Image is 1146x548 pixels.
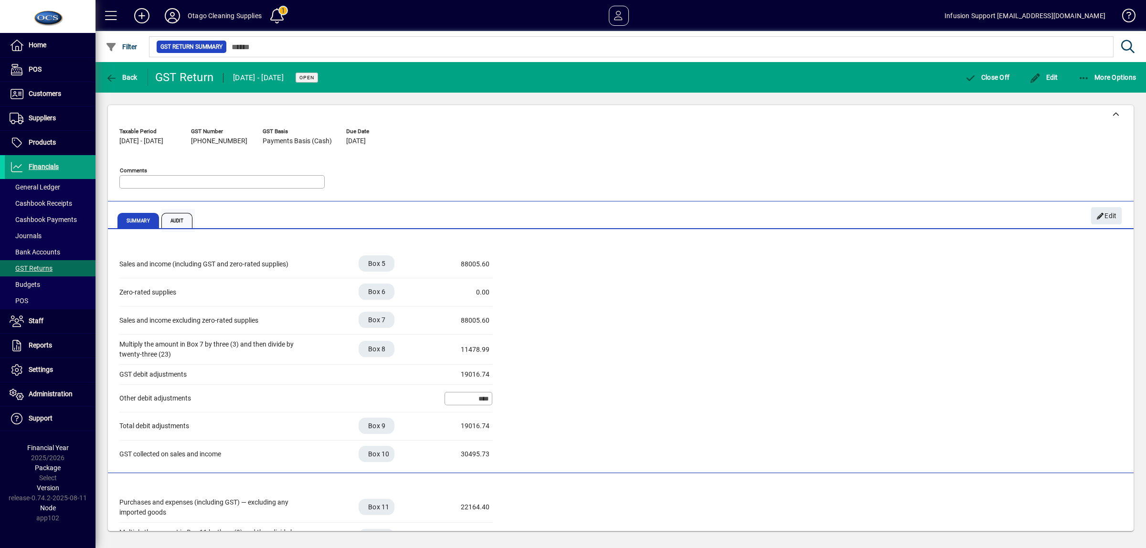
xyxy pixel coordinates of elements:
span: Box 9 [368,421,385,431]
div: 19016.74 [442,369,489,379]
a: Products [5,131,95,155]
span: Summary [117,213,159,228]
div: 88005.60 [442,259,489,269]
a: Administration [5,382,95,406]
a: GST Returns [5,260,95,276]
div: GST collected on sales and income [119,449,310,459]
div: 88005.60 [442,316,489,326]
a: Staff [5,309,95,333]
button: Edit [1027,69,1061,86]
a: Journals [5,228,95,244]
span: Financials [29,163,59,170]
span: Box 6 [368,287,385,296]
span: Close Off [965,74,1009,81]
span: Version [37,484,59,492]
button: Close Off [962,69,1012,86]
span: Staff [29,317,43,325]
span: Financial Year [27,444,69,452]
a: Cashbook Receipts [5,195,95,211]
div: Zero-rated supplies [119,287,310,297]
span: Back [106,74,138,81]
span: More Options [1078,74,1136,81]
span: Box 8 [368,344,385,354]
span: [PHONE_NUMBER] [191,137,247,145]
a: Bank Accounts [5,244,95,260]
mat-label: Comments [120,167,147,174]
div: 19016.74 [442,421,489,431]
span: Administration [29,390,73,398]
div: Infusion Support [EMAIL_ADDRESS][DOMAIN_NAME] [944,8,1105,23]
a: POS [5,293,95,309]
span: Package [35,464,61,472]
div: Total debit adjustments [119,421,310,431]
div: Sales and income (including GST and zero-rated supplies) [119,259,310,269]
button: Profile [157,7,188,24]
span: GST Return Summary [160,42,223,52]
span: Cashbook Payments [10,216,77,223]
span: Settings [29,366,53,373]
span: GST Number [191,128,248,135]
button: Back [103,69,140,86]
span: POS [29,65,42,73]
span: Customers [29,90,61,97]
div: Multiply the amount in Box 7 by three (3) and then divide by twenty-three (23) [119,339,310,359]
a: Reports [5,334,95,358]
button: Edit [1091,207,1122,224]
div: Other debit adjustments [119,393,310,403]
span: GST Basis [263,128,332,135]
div: 0.00 [442,287,489,297]
a: Suppliers [5,106,95,130]
app-page-header-button: Back [95,69,148,86]
span: Budgets [10,281,40,288]
button: Filter [103,38,140,55]
span: Reports [29,341,52,349]
span: General Ledger [10,183,60,191]
span: Open [299,74,314,81]
div: GST Return [155,70,214,85]
a: Support [5,407,95,431]
span: Support [29,414,53,422]
span: Due Date [346,128,403,135]
a: General Ledger [5,179,95,195]
a: Cashbook Payments [5,211,95,228]
span: Cashbook Receipts [10,200,72,207]
span: [DATE] [346,137,366,145]
span: Box 7 [368,315,385,325]
a: Knowledge Base [1115,2,1134,33]
span: GST Returns [10,264,53,272]
span: Box 10 [368,449,390,459]
span: Products [29,138,56,146]
span: Suppliers [29,114,56,122]
a: Customers [5,82,95,106]
a: Budgets [5,276,95,293]
div: Purchases and expenses (including GST) — excluding any imported goods [119,497,310,517]
span: POS [10,297,28,305]
span: Box 5 [368,259,385,268]
span: Edit [1029,74,1058,81]
div: [DATE] - [DATE] [233,70,284,85]
div: Sales and income excluding zero-rated supplies [119,316,310,326]
span: Journals [10,232,42,240]
div: Otago Cleaning Supplies [188,8,262,23]
a: POS [5,58,95,82]
span: Bank Accounts [10,248,60,256]
a: Settings [5,358,95,382]
span: [DATE] - [DATE] [119,137,163,145]
div: Multiply the amount in Box 11 by three (3) and then divide by twenty-three (23) [119,527,310,548]
button: More Options [1076,69,1139,86]
span: Box 11 [368,502,390,512]
span: Payments Basis (Cash) [263,137,332,145]
span: Taxable Period [119,128,177,135]
span: Audit [161,213,193,228]
button: Add [127,7,157,24]
span: Edit [1096,208,1117,224]
span: Home [29,41,46,49]
span: Filter [106,43,138,51]
span: Node [40,504,56,512]
div: 22164.40 [442,502,489,512]
div: 11478.99 [442,345,489,355]
a: Home [5,33,95,57]
div: GST debit adjustments [119,369,310,379]
div: 30495.73 [442,449,489,459]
